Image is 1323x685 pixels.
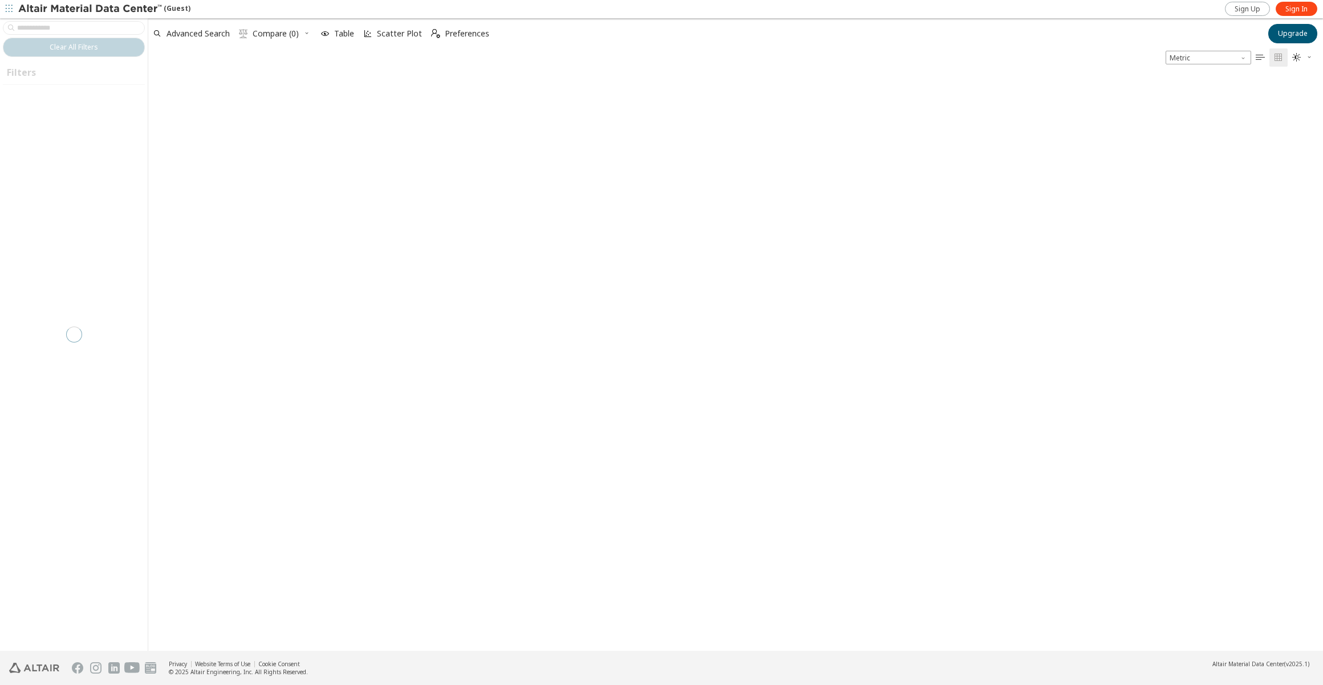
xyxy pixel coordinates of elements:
img: Altair Engineering [9,663,59,673]
div: Unit System [1166,51,1251,64]
a: Website Terms of Use [195,660,250,668]
i:  [1274,53,1283,62]
a: Sign Up [1225,2,1270,16]
span: Sign Up [1235,5,1260,14]
i:  [1292,53,1301,62]
span: Altair Material Data Center [1212,660,1284,668]
a: Privacy [169,660,187,668]
i:  [1256,53,1265,62]
div: (v2025.1) [1212,660,1309,668]
img: Altair Material Data Center [18,3,164,15]
i:  [431,29,440,38]
span: Advanced Search [167,30,230,38]
span: Metric [1166,51,1251,64]
button: Tile View [1269,48,1288,67]
a: Sign In [1276,2,1317,16]
button: Theme [1288,48,1317,67]
a: Cookie Consent [258,660,300,668]
span: Compare (0) [253,30,299,38]
span: Table [334,30,354,38]
span: Scatter Plot [377,30,422,38]
span: Preferences [445,30,489,38]
i:  [239,29,248,38]
span: Upgrade [1278,29,1308,38]
button: Table View [1251,48,1269,67]
button: Upgrade [1268,24,1317,43]
div: © 2025 Altair Engineering, Inc. All Rights Reserved. [169,668,308,676]
span: Sign In [1285,5,1308,14]
div: (Guest) [18,3,190,15]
